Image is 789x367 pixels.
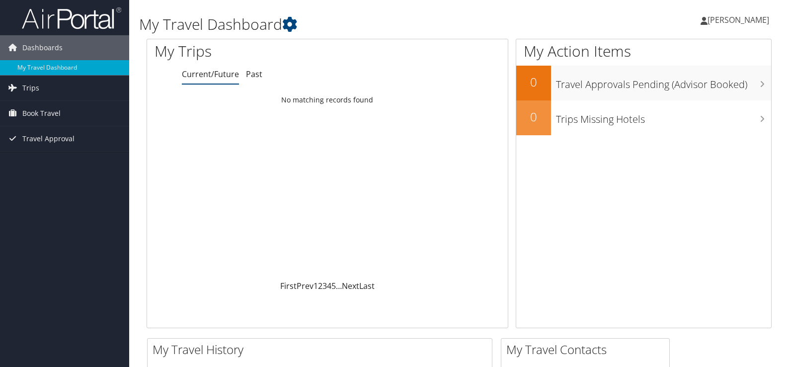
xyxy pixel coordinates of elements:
[22,76,39,100] span: Trips
[331,280,336,291] a: 5
[155,41,350,62] h1: My Trips
[22,126,75,151] span: Travel Approval
[297,280,314,291] a: Prev
[139,14,566,35] h1: My Travel Dashboard
[701,5,779,35] a: [PERSON_NAME]
[147,91,508,109] td: No matching records found
[506,341,669,358] h2: My Travel Contacts
[327,280,331,291] a: 4
[22,35,63,60] span: Dashboards
[153,341,492,358] h2: My Travel History
[516,74,551,91] h2: 0
[22,101,61,126] span: Book Travel
[336,280,342,291] span: …
[246,69,262,80] a: Past
[516,66,771,100] a: 0Travel Approvals Pending (Advisor Booked)
[280,280,297,291] a: First
[322,280,327,291] a: 3
[556,73,771,92] h3: Travel Approvals Pending (Advisor Booked)
[314,280,318,291] a: 1
[342,280,359,291] a: Next
[516,108,551,125] h2: 0
[182,69,239,80] a: Current/Future
[318,280,322,291] a: 2
[22,6,121,30] img: airportal-logo.png
[359,280,375,291] a: Last
[516,100,771,135] a: 0Trips Missing Hotels
[516,41,771,62] h1: My Action Items
[556,107,771,126] h3: Trips Missing Hotels
[708,14,769,25] span: [PERSON_NAME]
